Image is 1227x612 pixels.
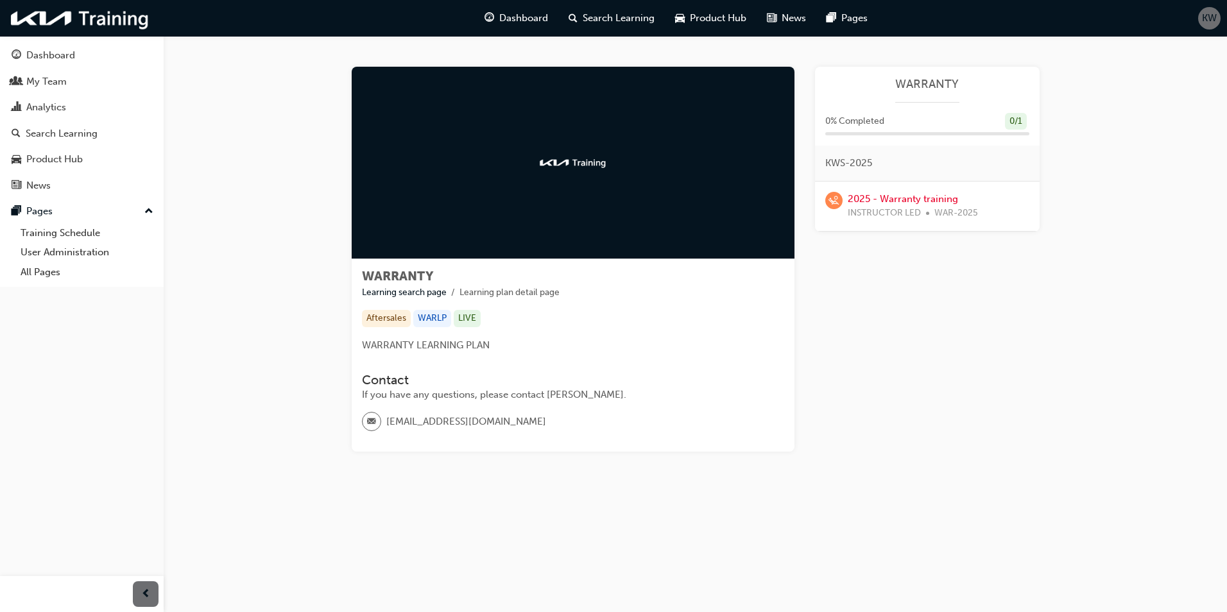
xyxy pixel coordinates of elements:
[12,102,21,114] span: chart-icon
[6,5,154,31] img: kia-training
[367,414,376,430] span: email-icon
[5,44,159,67] a: Dashboard
[12,206,21,217] span: pages-icon
[583,11,655,26] span: Search Learning
[362,387,784,402] div: If you have any questions, please contact [PERSON_NAME].
[827,10,836,26] span: pages-icon
[474,5,558,31] a: guage-iconDashboard
[26,74,67,89] div: My Team
[841,11,868,26] span: Pages
[848,206,921,221] span: INSTRUCTOR LED
[12,154,21,166] span: car-icon
[5,200,159,223] button: Pages
[386,414,546,429] span: [EMAIL_ADDRESS][DOMAIN_NAME]
[1005,113,1027,130] div: 0 / 1
[15,262,159,282] a: All Pages
[816,5,878,31] a: pages-iconPages
[538,157,608,169] img: kia-training
[848,193,958,205] a: 2025 - Warranty training
[5,148,159,171] a: Product Hub
[12,50,21,62] span: guage-icon
[5,174,159,198] a: News
[12,180,21,192] span: news-icon
[12,76,21,88] span: people-icon
[1202,11,1217,26] span: KW
[12,128,21,140] span: search-icon
[675,10,685,26] span: car-icon
[26,178,51,193] div: News
[413,310,451,327] div: WARLP
[499,11,548,26] span: Dashboard
[26,126,98,141] div: Search Learning
[485,10,494,26] span: guage-icon
[5,70,159,94] a: My Team
[362,339,490,351] span: WARRANTY LEARNING PLAN
[15,223,159,243] a: Training Schedule
[362,373,784,387] h3: Contact
[825,192,843,209] span: learningRecordVerb_WAITLIST-icon
[26,48,75,63] div: Dashboard
[757,5,816,31] a: news-iconNews
[5,122,159,146] a: Search Learning
[15,242,159,262] a: User Administration
[454,310,481,327] div: LIVE
[934,206,978,221] span: WAR-2025
[825,114,884,129] span: 0 % Completed
[825,77,1029,92] a: WARRANTY
[767,10,777,26] span: news-icon
[141,586,151,602] span: prev-icon
[362,310,411,327] div: Aftersales
[26,152,83,167] div: Product Hub
[5,41,159,200] button: DashboardMy TeamAnalyticsSearch LearningProduct HubNews
[690,11,746,26] span: Product Hub
[665,5,757,31] a: car-iconProduct Hub
[26,204,53,219] div: Pages
[362,287,447,298] a: Learning search page
[362,269,433,284] span: WARRANTY
[569,10,578,26] span: search-icon
[1198,7,1221,30] button: KW
[26,100,66,115] div: Analytics
[459,285,560,300] li: Learning plan detail page
[825,156,872,171] span: KWS-2025
[558,5,665,31] a: search-iconSearch Learning
[144,203,153,220] span: up-icon
[782,11,806,26] span: News
[5,96,159,119] a: Analytics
